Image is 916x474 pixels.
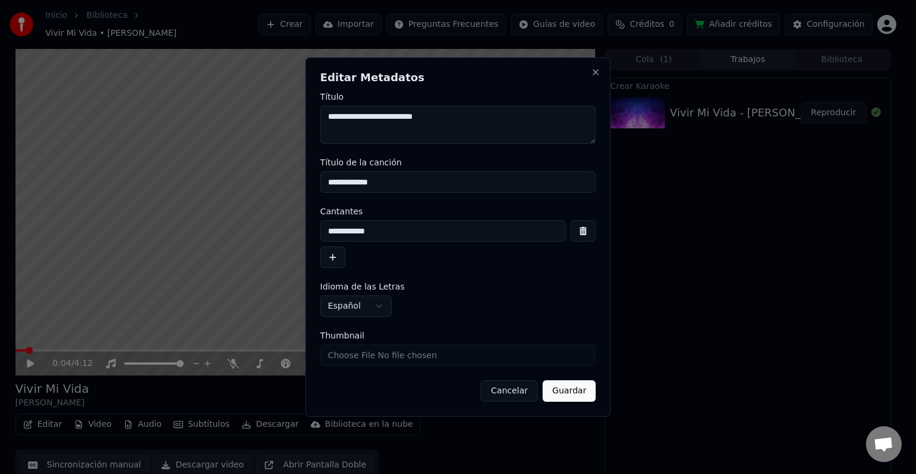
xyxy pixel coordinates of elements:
button: Cancelar [481,380,538,402]
label: Título de la canción [320,158,596,167]
label: Título [320,93,596,101]
span: Idioma de las Letras [320,282,405,291]
button: Guardar [543,380,596,402]
span: Thumbnail [320,331,364,340]
h2: Editar Metadatos [320,72,596,83]
label: Cantantes [320,207,596,216]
